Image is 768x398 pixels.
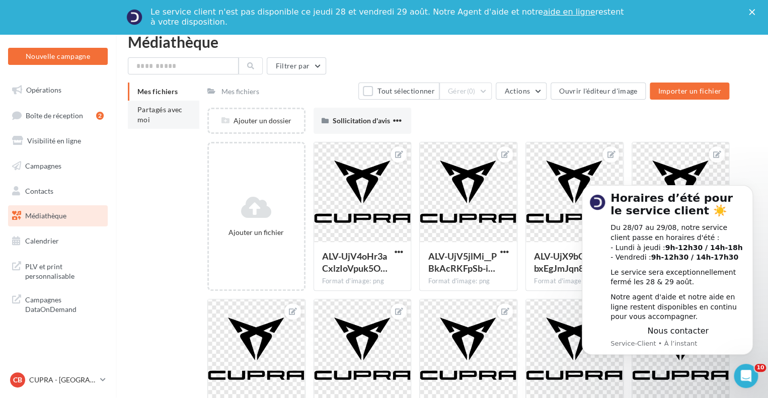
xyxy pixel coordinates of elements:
span: Campagnes DataOnDemand [25,293,104,314]
a: Campagnes [6,155,110,177]
span: CB [13,375,22,385]
a: CB CUPRA - [GEOGRAPHIC_DATA] [8,370,108,389]
a: Boîte de réception2 [6,105,110,126]
span: PLV et print personnalisable [25,260,104,281]
button: Importer un fichier [650,83,729,100]
a: aide en ligne [543,7,595,17]
span: Actions [504,87,529,95]
span: Contacts [25,186,53,195]
a: Opérations [6,79,110,101]
span: Partagés avec moi [137,105,183,124]
p: CUPRA - [GEOGRAPHIC_DATA] [29,375,96,385]
span: Opérations [26,86,61,94]
iframe: Intercom live chat [734,364,758,388]
span: Campagnes [25,162,61,170]
button: Nouvelle campagne [8,48,108,65]
div: Format d'image: png [428,277,509,286]
div: Ajouter un dossier [209,116,304,126]
a: PLV et print personnalisable [6,256,110,285]
img: Profile image for Service-Client [126,9,142,25]
div: Ajouter un fichier [213,227,300,237]
span: Visibilité en ligne [27,136,81,145]
a: Calendrier [6,230,110,252]
iframe: Intercom notifications message [567,171,768,371]
span: ALV-UjV4oHr3aCxlzIoVpuk5O1_XWYldi5emy5EKWq4j1n82Kt87NAHX [322,251,388,274]
span: Importer un fichier [658,87,721,95]
span: Sollicitation d'avis [333,116,390,125]
div: Format d'image: png [534,277,615,286]
span: 10 [754,364,766,372]
button: Tout sélectionner [358,83,439,100]
span: Médiathèque [25,211,66,220]
button: Actions [496,83,546,100]
div: Mes fichiers [221,87,259,97]
span: (0) [467,87,476,95]
button: Gérer(0) [439,83,492,100]
button: Filtrer par [267,57,326,74]
a: Contacts [6,181,110,202]
span: ALV-UjX9bOtDIbxEgJmJqn8Q_FOejJZC1L3aCzQXqcNnEEtw7-LMX1N_ [534,251,601,274]
div: 2 [96,112,104,120]
button: Ouvrir l'éditeur d'image [551,83,646,100]
div: Fermer [749,9,759,15]
div: Médiathèque [128,34,756,49]
span: Calendrier [25,236,59,245]
a: Visibilité en ligne [6,130,110,151]
div: Le service client n'est pas disponible ce jeudi 28 et vendredi 29 août. Notre Agent d'aide et not... [150,7,626,27]
span: Mes fichiers [137,87,178,96]
span: ALV-UjV5jlMi__PBkAcRKFpSb-ikw2_5GkRONNwhlhb87h40gchlOSCP [428,251,496,274]
div: Format d'image: png [322,277,403,286]
a: Campagnes DataOnDemand [6,289,110,319]
a: Médiathèque [6,205,110,226]
span: Boîte de réception [26,111,83,119]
